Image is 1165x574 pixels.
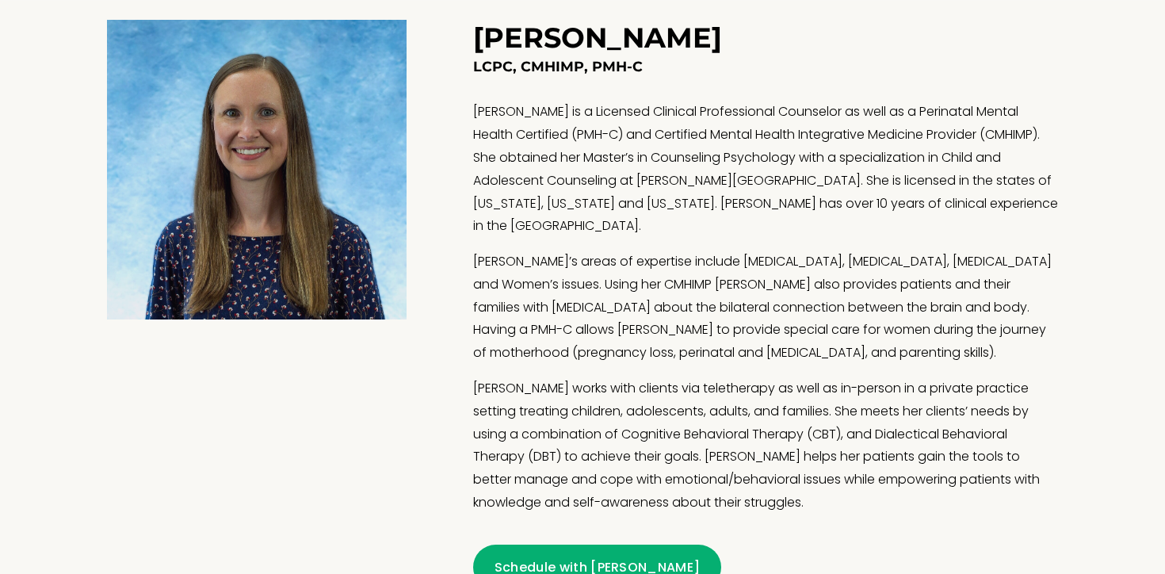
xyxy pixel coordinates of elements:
p: [PERSON_NAME] is a Licensed Clinical Professional Counselor as well as a Perinatal Mental Health ... [473,101,1058,239]
h4: LCPC, CMHIMP, PMH-C [473,57,1058,77]
p: [PERSON_NAME] works with clients via teletherapy as well as in-person in a private practice setti... [473,378,1058,515]
p: [PERSON_NAME]’s areas of expertise include [MEDICAL_DATA], [MEDICAL_DATA], [MEDICAL_DATA] and Wom... [473,251,1058,365]
h3: [PERSON_NAME] [473,21,722,55]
